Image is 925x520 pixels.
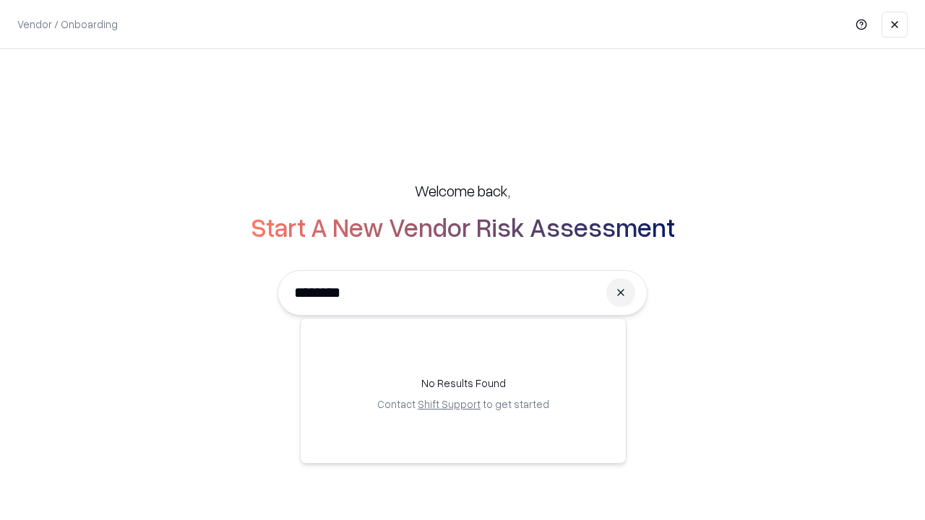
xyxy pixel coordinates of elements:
[300,318,627,464] div: Suggestions
[415,181,510,201] h5: Welcome back,
[251,212,675,241] h2: Start A New Vendor Risk Assessment
[418,397,481,410] a: Shift Support
[301,396,626,412] p: Contact to get started
[17,17,118,32] p: Vendor / Onboarding
[301,376,626,391] p: No Results Found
